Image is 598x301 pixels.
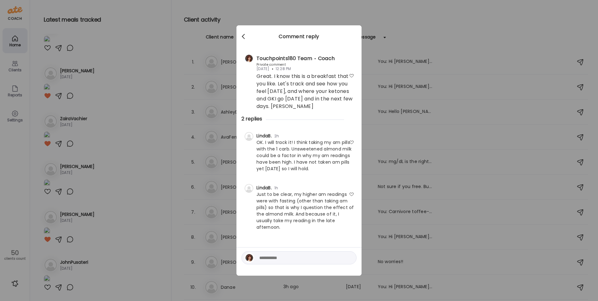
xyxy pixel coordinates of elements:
[241,115,357,123] div: 2 replies
[256,65,354,73] span: [DATE] 12:28 PM
[256,62,354,67] div: Private comment
[245,184,253,193] img: bg-avatar-default.svg
[244,191,354,231] div: Just to be clear, my higher am readings were with fasting (other than taking am pills) so that is...
[256,185,272,191] span: LindaB.
[272,185,278,191] span: 1h
[245,54,253,63] img: avatars%2FVgMyOcVd4Yg9hlzjorsLrseI4Hn1
[244,139,354,172] div: OK. I will track it! I think taking my am pills with the 1 carb. Unsweetened almond milk could be...
[245,253,254,262] img: avatars%2FVgMyOcVd4Yg9hlzjorsLrseI4Hn1
[272,133,279,139] span: 2h
[236,33,362,40] div: Comment reply
[256,55,335,62] span: Touchpoints180 Team Coach
[256,73,352,110] span: Great. I know this is a breakfast that you like. Let's track and see how you feel [DATE], and whe...
[245,132,253,141] img: bg-avatar-default.svg
[256,133,272,139] span: LindaB.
